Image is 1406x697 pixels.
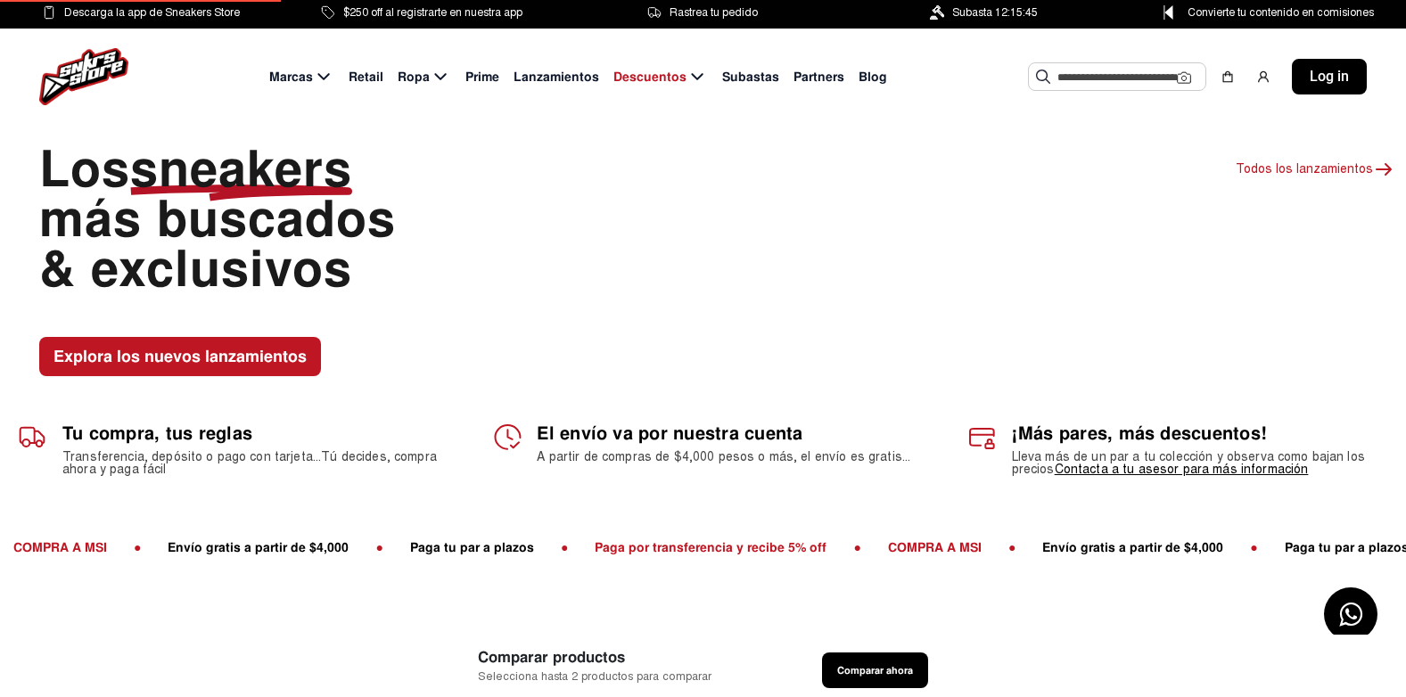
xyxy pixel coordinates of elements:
button: Explora los nuevos lanzamientos [39,337,321,376]
h1: El envío va por nuestra cuenta [537,422,913,444]
span: ● [302,539,336,555]
p: Todos los lanzamientos [1236,159,1394,180]
span: Comparar productos [478,646,711,668]
img: Control Point Icon [1157,5,1180,20]
span: Blog [859,68,887,86]
img: shopping [1221,70,1235,84]
span: Subastas [722,68,779,86]
h2: A partir de compras de $4,000 pesos o más, el envío es gratis... [537,451,913,463]
span: Partners [793,68,844,86]
span: Rastrea tu pedido [670,3,758,22]
span: ● [935,539,969,555]
span: Marcas [269,68,313,86]
span: Lanzamientos [514,68,599,86]
span: Ropa [398,68,430,86]
span: ● [1362,539,1396,555]
img: Buscar [1036,70,1050,84]
span: COMPRA A MSI [815,539,935,555]
span: ● [1177,539,1211,555]
span: Paga tu par a plazos [1212,539,1362,555]
span: Prime [465,68,499,86]
button: Comparar ahora [822,652,928,688]
span: Paga por transferencia y recibe 5% off [522,539,780,555]
span: Subasta 12:15:45 [952,3,1038,22]
div: Los más buscados & exclusivos [39,144,440,294]
h2: Transferencia, depósito o pago con tarjeta...Tú decides, compra ahora y paga fácil [62,451,439,476]
span: Selecciona hasta 2 productos para comparar [478,668,711,685]
span: ● [780,539,814,555]
span: Envío gratis a partir de $4,000 [969,539,1177,555]
img: logo [39,48,128,105]
span: $250 off al registrarte en nuestra app [343,3,522,22]
span: Descuentos [613,68,687,86]
span: Paga tu par a plazos [337,539,488,555]
span: ● [488,539,522,555]
span: Convierte tu contenido en comisiones [1188,3,1374,22]
a: Contacta a tu asesor para más información [1055,462,1309,477]
span: sneakers [130,137,352,201]
img: Cámara [1177,70,1191,85]
span: Retail [349,68,383,86]
h2: Lleva más de un par a tu colección y observa como bajan los precios [1012,451,1388,476]
img: user [1256,70,1270,84]
h1: Tu compra, tus reglas [62,422,439,444]
span: Log in [1310,66,1349,87]
h1: ¡Más pares, más descuentos! [1012,422,1388,444]
span: Descarga la app de Sneakers Store [64,3,240,22]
